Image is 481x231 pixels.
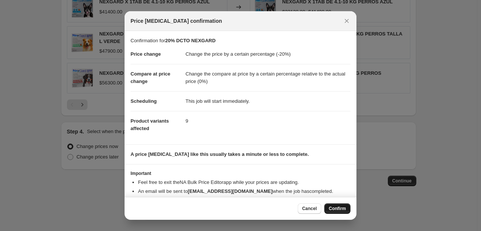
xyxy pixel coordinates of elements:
[131,71,170,84] span: Compare at price change
[131,51,161,57] span: Price change
[165,38,215,43] b: 20% DCTO NEXGARD
[131,170,350,176] h3: Important
[186,91,350,111] dd: This job will start immediately.
[131,98,157,104] span: Scheduling
[186,64,350,91] dd: Change the compare at price by a certain percentage relative to the actual price (0%)
[131,118,169,131] span: Product variants affected
[186,111,350,131] dd: 9
[329,206,346,212] span: Confirm
[138,197,350,204] li: You can update your confirmation email address from your .
[138,179,350,186] li: Feel free to exit the NA Bulk Price Editor app while your prices are updating.
[302,206,317,212] span: Cancel
[341,16,352,26] button: Close
[186,44,350,64] dd: Change the price by a certain percentage (-20%)
[324,203,350,214] button: Confirm
[298,203,321,214] button: Cancel
[138,188,350,195] li: An email will be sent to when the job has completed .
[188,188,273,194] b: [EMAIL_ADDRESS][DOMAIN_NAME]
[131,37,350,44] p: Confirmation for
[131,151,309,157] b: A price [MEDICAL_DATA] like this usually takes a minute or less to complete.
[131,17,222,25] span: Price [MEDICAL_DATA] confirmation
